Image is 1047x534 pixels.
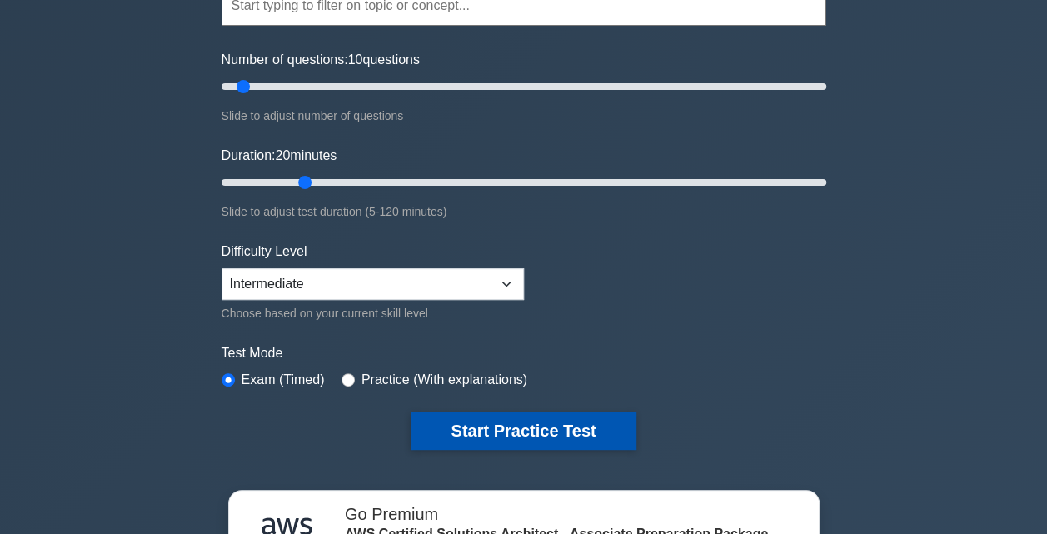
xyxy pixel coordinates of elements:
[361,370,527,390] label: Practice (With explanations)
[222,106,826,126] div: Slide to adjust number of questions
[222,146,337,166] label: Duration: minutes
[348,52,363,67] span: 10
[242,370,325,390] label: Exam (Timed)
[222,50,420,70] label: Number of questions: questions
[411,412,636,450] button: Start Practice Test
[222,303,524,323] div: Choose based on your current skill level
[222,242,307,262] label: Difficulty Level
[275,148,290,162] span: 20
[222,202,826,222] div: Slide to adjust test duration (5-120 minutes)
[222,343,826,363] label: Test Mode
